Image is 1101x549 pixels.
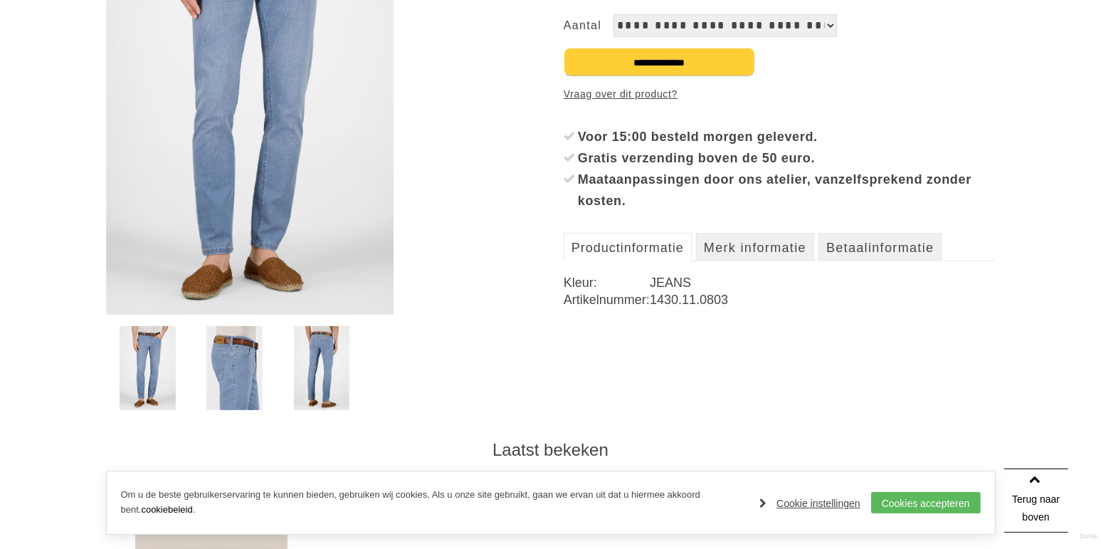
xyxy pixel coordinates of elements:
[294,326,349,410] img: gardeur-sandro-471331-jeans
[206,326,262,410] img: gardeur-sandro-471331-jeans
[1004,469,1068,533] a: Terug naar boven
[759,493,860,514] a: Cookie instellingen
[578,147,996,169] div: Gratis verzending boven de 50 euro.
[650,291,995,308] dd: 1430.11.0803
[818,233,942,261] a: Betaalinformatie
[564,274,650,291] dt: Kleur:
[650,274,995,291] dd: JEANS
[564,14,613,37] label: Aantal
[1080,528,1097,545] a: Divide
[106,439,996,461] div: Laatst bekeken
[120,326,175,410] img: gardeur-sandro-471331-jeans
[564,291,650,308] dt: Artikelnummer:
[578,126,996,147] div: Voor 15:00 besteld morgen geleverd.
[141,504,192,515] a: cookiebeleid
[696,233,814,261] a: Merk informatie
[871,492,981,513] a: Cookies accepteren
[564,169,996,211] li: Maataanpassingen door ons atelier, vanzelfsprekend zonder kosten.
[564,83,678,105] a: Vraag over dit product?
[121,488,746,518] p: Om u de beste gebruikerservaring te kunnen bieden, gebruiken wij cookies. Als u onze site gebruik...
[564,233,692,261] a: Productinformatie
